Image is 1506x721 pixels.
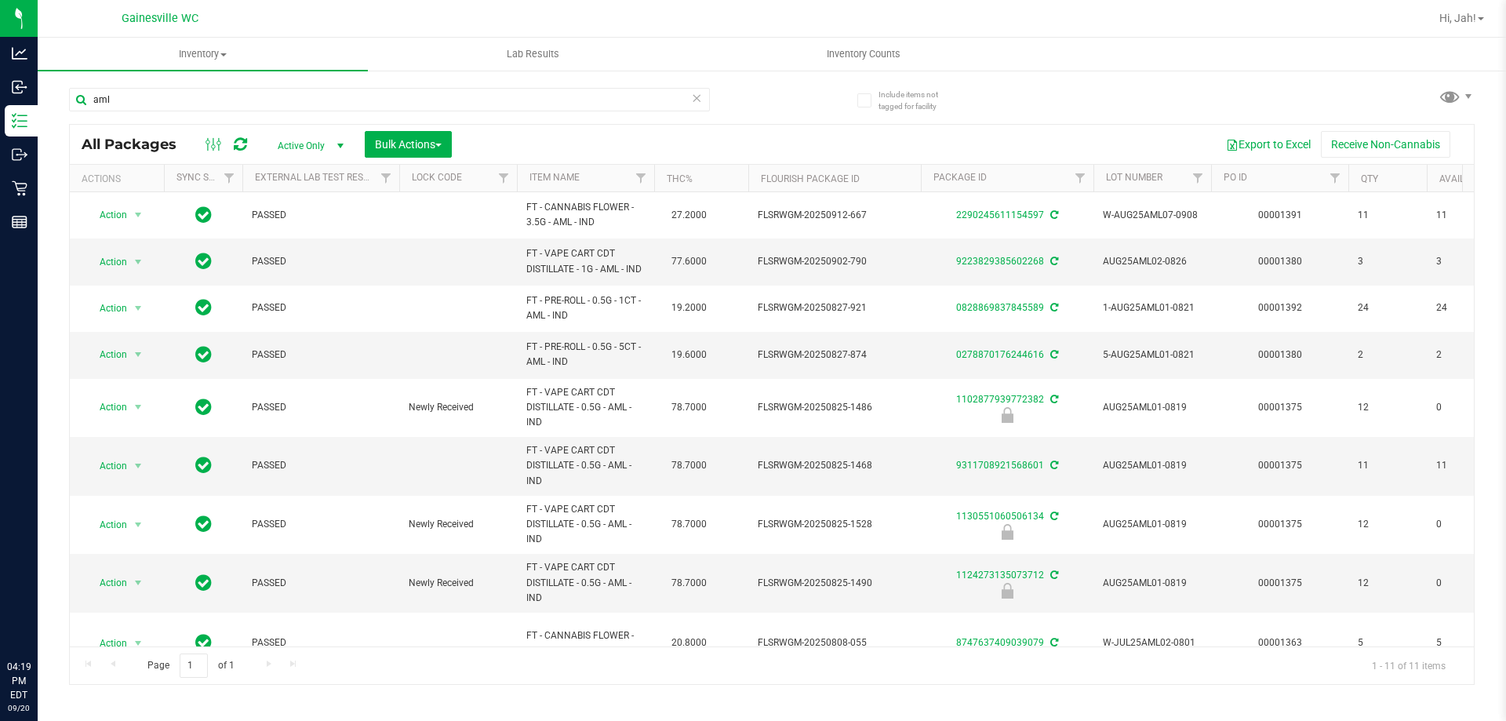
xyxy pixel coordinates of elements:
span: 19.6000 [664,344,715,366]
span: W-AUG25AML07-0908 [1103,208,1202,223]
span: 20.8000 [664,632,715,654]
span: In Sync [195,632,212,654]
a: Available [1439,173,1486,184]
a: Item Name [529,172,580,183]
span: 5-AUG25AML01-0821 [1103,348,1202,362]
span: AUG25AML01-0819 [1103,517,1202,532]
input: 1 [180,654,208,678]
p: 04:19 PM EDT [7,660,31,702]
span: Action [85,396,128,418]
span: FT - VAPE CART CDT DISTILLATE - 0.5G - AML - IND [526,560,645,606]
span: 0 [1436,576,1496,591]
inline-svg: Inbound [12,79,27,95]
span: Action [85,514,128,536]
span: select [129,514,148,536]
span: 2 [1436,348,1496,362]
span: 0 [1436,517,1496,532]
span: 24 [1436,300,1496,315]
inline-svg: Retail [12,180,27,196]
inline-svg: Outbound [12,147,27,162]
span: Newly Received [409,517,507,532]
div: Newly Received [919,524,1096,540]
div: Newly Received [919,583,1096,599]
span: PASSED [252,517,390,532]
span: Bulk Actions [375,138,442,151]
span: 77.6000 [664,250,715,273]
span: In Sync [195,513,212,535]
span: Action [85,632,128,654]
span: Newly Received [409,400,507,415]
span: select [129,297,148,319]
span: 1-AUG25AML01-0821 [1103,300,1202,315]
span: 0 [1436,400,1496,415]
span: 78.7000 [664,572,715,595]
a: Filter [628,165,654,191]
a: 9311708921568601 [956,460,1044,471]
span: In Sync [195,454,212,476]
span: 19.2000 [664,297,715,319]
span: In Sync [195,297,212,319]
span: Inventory Counts [806,47,922,61]
a: 00001375 [1258,460,1302,471]
a: Lock Code [412,172,462,183]
span: FLSRWGM-20250902-790 [758,254,911,269]
span: FLSRWGM-20250825-1528 [758,517,911,532]
span: Sync from Compliance System [1048,511,1058,522]
a: 00001363 [1258,637,1302,648]
a: Filter [373,165,399,191]
a: Flourish Package ID [761,173,860,184]
span: 1 - 11 of 11 items [1359,654,1458,677]
span: In Sync [195,204,212,226]
a: 1124273135073712 [956,570,1044,581]
span: 27.2000 [664,204,715,227]
span: In Sync [195,572,212,594]
p: 09/20 [7,702,31,714]
span: PASSED [252,400,390,415]
button: Receive Non-Cannabis [1321,131,1450,158]
a: Filter [1068,165,1093,191]
a: Inventory [38,38,368,71]
span: select [129,632,148,654]
a: 00001375 [1258,519,1302,530]
span: 78.7000 [664,454,715,477]
span: Action [85,572,128,594]
span: Action [85,251,128,273]
span: Lab Results [486,47,580,61]
span: select [129,204,148,226]
a: 2290245611154597 [956,209,1044,220]
span: Page of 1 [134,654,247,678]
span: AUG25AML01-0819 [1103,400,1202,415]
a: External Lab Test Result [255,172,378,183]
a: 00001380 [1258,256,1302,267]
span: 24 [1358,300,1417,315]
a: Qty [1361,173,1378,184]
span: W-JUL25AML02-0801 [1103,635,1202,650]
a: 00001380 [1258,349,1302,360]
span: 12 [1358,576,1417,591]
span: Newly Received [409,576,507,591]
span: PASSED [252,208,390,223]
span: FLSRWGM-20250827-921 [758,300,911,315]
span: FLSRWGM-20250825-1468 [758,458,911,473]
span: FT - VAPE CART CDT DISTILLATE - 1G - AML - IND [526,246,645,276]
a: THC% [667,173,693,184]
span: In Sync [195,344,212,366]
span: select [129,572,148,594]
span: 78.7000 [664,396,715,419]
span: FLSRWGM-20250912-667 [758,208,911,223]
span: 5 [1436,635,1496,650]
span: Sync from Compliance System [1048,349,1058,360]
span: FT - VAPE CART CDT DISTILLATE - 0.5G - AML - IND [526,443,645,489]
span: Clear [691,88,702,108]
span: Inventory [38,47,368,61]
span: 78.7000 [664,513,715,536]
inline-svg: Inventory [12,113,27,129]
span: Hi, Jah! [1439,12,1476,24]
a: Sync Status [176,172,237,183]
a: 00001391 [1258,209,1302,220]
a: 00001375 [1258,402,1302,413]
span: 12 [1358,517,1417,532]
span: 3 [1436,254,1496,269]
span: Sync from Compliance System [1048,256,1058,267]
span: FT - VAPE CART CDT DISTILLATE - 0.5G - AML - IND [526,385,645,431]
